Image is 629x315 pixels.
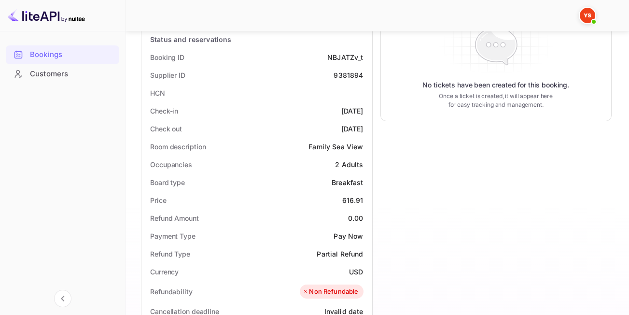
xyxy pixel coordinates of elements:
[150,34,231,44] div: Status and reservations
[6,45,119,63] a: Bookings
[348,213,363,223] div: 0.00
[150,177,185,187] div: Board type
[6,45,119,64] div: Bookings
[334,70,363,80] div: 9381894
[317,249,363,259] div: Partial Refund
[150,231,196,241] div: Payment Type
[327,52,363,62] div: NBJATZv_t
[341,106,363,116] div: [DATE]
[150,213,199,223] div: Refund Amount
[30,49,114,60] div: Bookings
[580,8,595,23] img: Yandex Support
[150,286,193,297] div: Refundability
[341,124,363,134] div: [DATE]
[342,195,363,205] div: 616.91
[150,142,206,152] div: Room description
[335,159,363,170] div: 2 Adults
[150,88,165,98] div: HCN
[150,249,190,259] div: Refund Type
[332,177,363,187] div: Breakfast
[150,267,179,277] div: Currency
[150,159,192,170] div: Occupancies
[8,8,85,23] img: LiteAPI logo
[422,80,569,90] p: No tickets have been created for this booking.
[334,231,363,241] div: Pay Now
[349,267,363,277] div: USD
[30,69,114,80] div: Customers
[150,70,185,80] div: Supplier ID
[6,65,119,83] a: Customers
[150,52,184,62] div: Booking ID
[150,106,178,116] div: Check-in
[54,290,71,307] button: Collapse navigation
[150,195,167,205] div: Price
[150,124,182,134] div: Check out
[302,287,358,297] div: Non Refundable
[308,142,363,152] div: Family Sea View
[434,92,557,109] p: Once a ticket is created, it will appear here for easy tracking and management.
